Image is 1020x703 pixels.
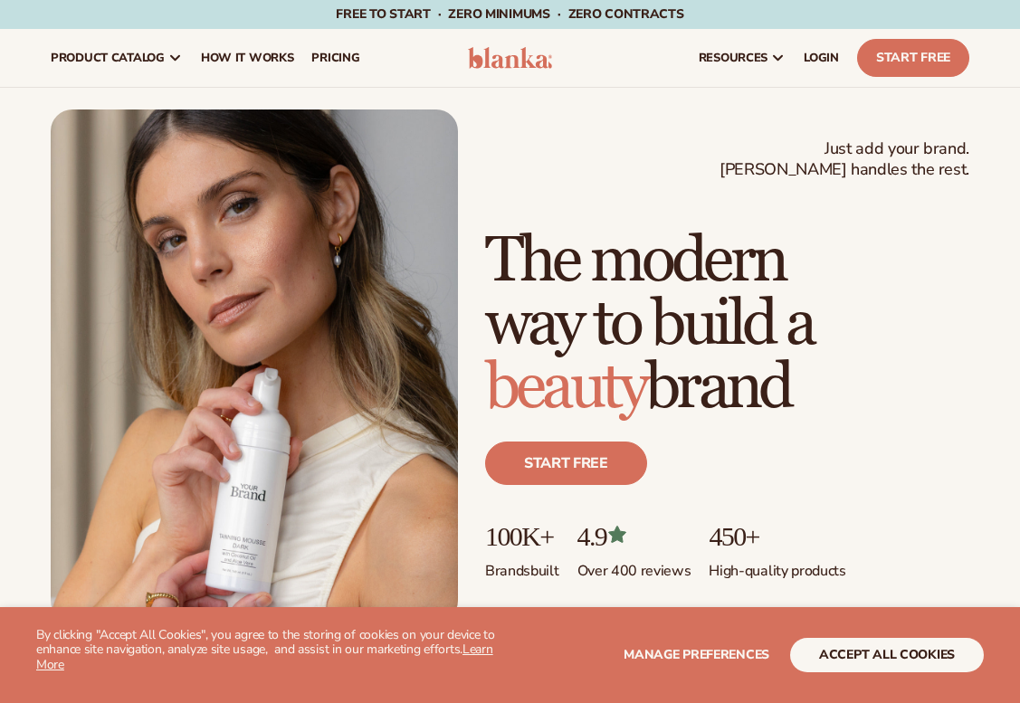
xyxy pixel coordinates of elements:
p: 450+ [709,521,845,551]
p: 100K+ [485,521,559,551]
span: pricing [311,51,359,65]
p: Over 400 reviews [577,551,691,581]
p: High-quality products [709,551,845,581]
button: accept all cookies [790,638,984,672]
a: resources [690,29,795,87]
a: Start Free [857,39,969,77]
h1: The modern way to build a brand [485,230,969,420]
img: logo [468,47,552,69]
span: product catalog [51,51,165,65]
span: Just add your brand. [PERSON_NAME] handles the rest. [720,138,969,181]
a: Start free [485,442,647,485]
span: How It Works [201,51,294,65]
a: Learn More [36,641,493,673]
a: LOGIN [795,29,848,87]
span: beauty [485,349,645,426]
span: Free to start · ZERO minimums · ZERO contracts [336,5,683,23]
a: How It Works [192,29,303,87]
p: Brands built [485,551,559,581]
p: 4.9 [577,521,691,551]
span: Manage preferences [624,646,769,663]
span: resources [699,51,767,65]
a: product catalog [42,29,192,87]
a: pricing [302,29,368,87]
span: LOGIN [804,51,839,65]
p: By clicking "Accept All Cookies", you agree to the storing of cookies on your device to enhance s... [36,628,510,673]
button: Manage preferences [624,638,769,672]
img: Female holding tanning mousse. [51,109,458,622]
